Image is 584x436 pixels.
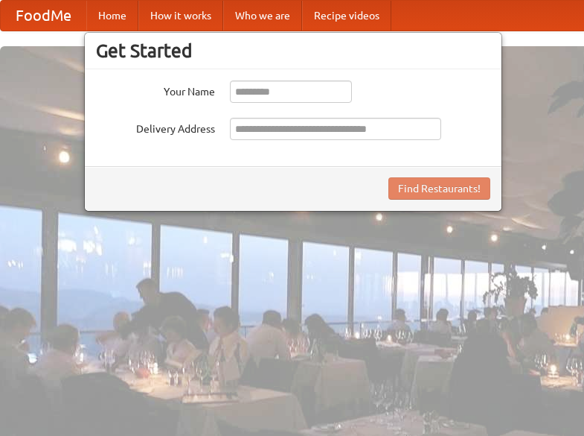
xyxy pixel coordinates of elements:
[388,177,490,200] button: Find Restaurants!
[223,1,302,31] a: Who we are
[96,118,215,136] label: Delivery Address
[96,40,490,62] h3: Get Started
[86,1,138,31] a: Home
[1,1,86,31] a: FoodMe
[96,80,215,99] label: Your Name
[302,1,391,31] a: Recipe videos
[138,1,223,31] a: How it works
